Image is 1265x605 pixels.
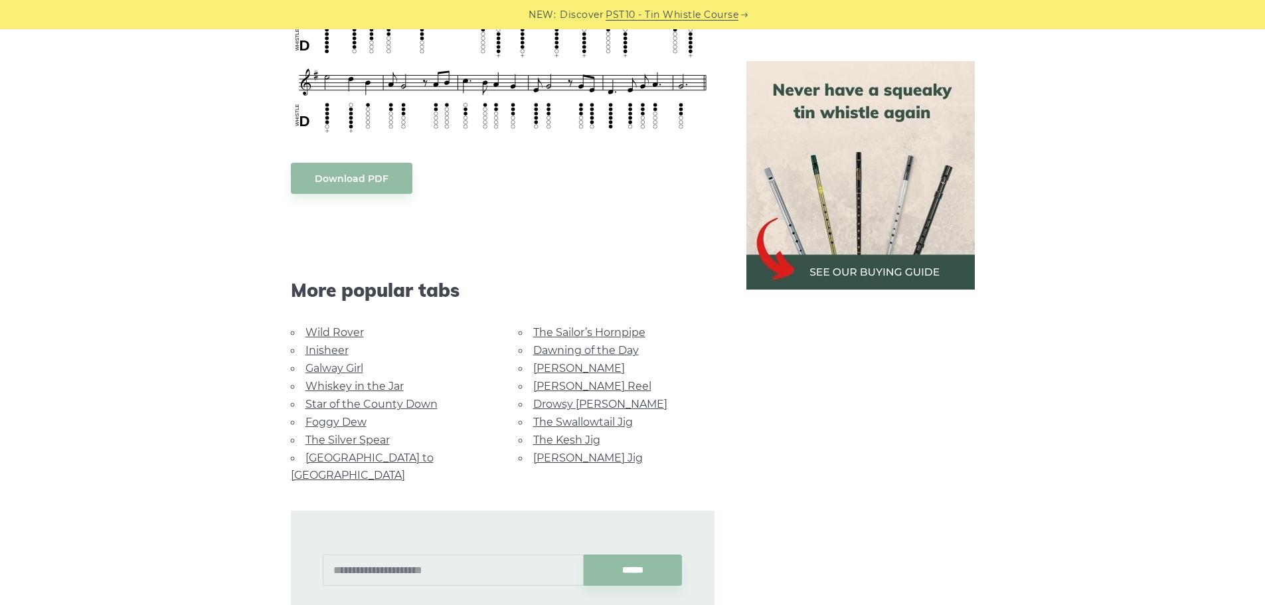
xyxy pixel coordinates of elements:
[305,344,349,357] a: Inisheer
[291,452,434,481] a: [GEOGRAPHIC_DATA] to [GEOGRAPHIC_DATA]
[533,398,667,410] a: Drowsy [PERSON_NAME]
[305,326,364,339] a: Wild Rover
[533,344,639,357] a: Dawning of the Day
[533,452,643,464] a: [PERSON_NAME] Jig
[560,7,604,23] span: Discover
[529,7,556,23] span: NEW:
[533,434,600,446] a: The Kesh Jig
[305,362,363,375] a: Galway Girl
[291,279,715,302] span: More popular tabs
[305,398,438,410] a: Star of the County Down
[533,416,633,428] a: The Swallowtail Jig
[305,380,404,392] a: Whiskey in the Jar
[305,416,367,428] a: Foggy Dew
[606,7,738,23] a: PST10 - Tin Whistle Course
[533,380,651,392] a: [PERSON_NAME] Reel
[533,362,625,375] a: [PERSON_NAME]
[291,163,412,194] a: Download PDF
[533,326,645,339] a: The Sailor’s Hornpipe
[746,61,975,290] img: tin whistle buying guide
[305,434,390,446] a: The Silver Spear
